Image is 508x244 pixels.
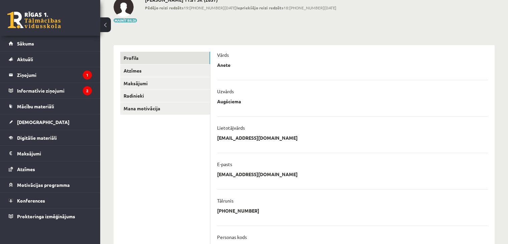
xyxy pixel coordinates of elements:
[217,52,229,58] p: Vārds
[9,36,92,51] a: Sākums
[217,125,245,131] p: Lietotājvārds
[83,86,92,95] i: 2
[120,77,210,90] a: Maksājumi
[217,62,230,68] p: Anete
[17,40,34,46] span: Sākums
[9,130,92,145] a: Digitālie materiāli
[145,5,336,11] span: 19:[PHONE_NUMBER][DATE] 18:[PHONE_NUMBER][DATE]
[217,161,232,167] p: E-pasts
[9,114,92,130] a: [DEMOGRAPHIC_DATA]
[9,146,92,161] a: Maksājumi
[145,5,184,10] b: Pēdējo reizi redzēts
[17,198,45,204] span: Konferences
[120,102,210,115] a: Mana motivācija
[9,99,92,114] a: Mācību materiāli
[83,71,92,80] i: 1
[9,209,92,224] a: Proktoringa izmēģinājums
[9,161,92,177] a: Atzīmes
[217,208,259,214] p: [PHONE_NUMBER]
[217,234,247,240] p: Personas kods
[120,90,210,102] a: Radinieki
[9,67,92,83] a: Ziņojumi1
[17,166,35,172] span: Atzīmes
[17,135,57,141] span: Digitālie materiāli
[17,56,33,62] span: Aktuāli
[120,52,210,64] a: Profils
[217,88,234,94] p: Uzvārds
[17,213,75,219] span: Proktoringa izmēģinājums
[120,65,210,77] a: Atzīmes
[217,135,298,141] p: [EMAIL_ADDRESS][DOMAIN_NAME]
[217,198,233,204] p: Tālrunis
[17,146,92,161] legend: Maksājumi
[114,18,137,22] button: Mainīt bildi
[17,103,54,109] span: Mācību materiāli
[7,12,61,28] a: Rīgas 1. Tālmācības vidusskola
[217,98,241,104] p: Augšciema
[236,5,284,10] b: Iepriekšējo reizi redzēts
[17,182,70,188] span: Motivācijas programma
[9,83,92,98] a: Informatīvie ziņojumi2
[17,119,69,125] span: [DEMOGRAPHIC_DATA]
[17,67,92,83] legend: Ziņojumi
[9,51,92,67] a: Aktuāli
[17,83,92,98] legend: Informatīvie ziņojumi
[9,177,92,193] a: Motivācijas programma
[217,171,298,177] p: [EMAIL_ADDRESS][DOMAIN_NAME]
[9,193,92,208] a: Konferences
